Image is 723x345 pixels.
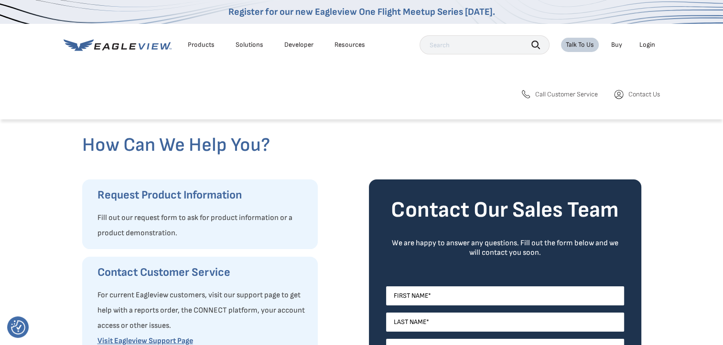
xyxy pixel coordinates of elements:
[11,320,25,335] button: Consent Preferences
[566,41,594,49] div: Talk To Us
[611,41,622,49] a: Buy
[97,188,308,203] h3: Request Product Information
[420,35,550,54] input: Search
[228,6,495,18] a: Register for our new Eagleview One Flight Meetup Series [DATE].
[236,41,263,49] div: Solutions
[11,320,25,335] img: Revisit consent button
[628,90,660,99] span: Contact Us
[188,41,215,49] div: Products
[520,89,598,100] a: Call Customer Service
[391,197,619,223] strong: Contact Our Sales Team
[535,90,598,99] span: Call Customer Service
[82,134,641,157] h2: How Can We Help You?
[97,210,308,241] p: Fill out our request form to ask for product information or a product demonstration.
[386,239,624,258] div: We are happy to answer any questions. Fill out the form below and we will contact you soon.
[639,41,655,49] div: Login
[284,41,313,49] a: Developer
[97,265,308,280] h3: Contact Customer Service
[97,288,308,334] p: For current Eagleview customers, visit our support page to get help with a reports order, the CON...
[613,89,660,100] a: Contact Us
[335,41,365,49] div: Resources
